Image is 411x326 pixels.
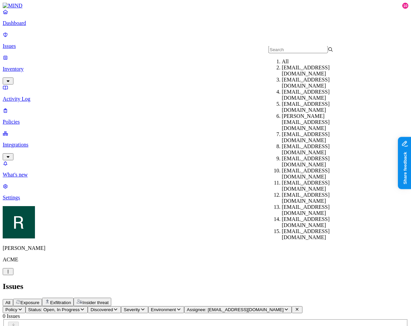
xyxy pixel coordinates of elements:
[3,107,408,125] a: Policies
[3,3,408,9] a: MIND
[3,20,408,26] p: Dashboard
[5,307,17,312] span: Policy
[50,300,71,305] span: Exfiltration
[3,32,408,49] a: Issues
[28,307,80,312] span: Status: Open, In Progress
[282,131,347,143] div: [EMAIL_ADDRESS][DOMAIN_NAME]
[282,216,347,228] div: [EMAIL_ADDRESS][DOMAIN_NAME]
[282,113,347,131] div: [PERSON_NAME][EMAIL_ADDRESS][DOMAIN_NAME]
[282,59,347,65] div: All
[3,3,23,9] img: MIND
[82,300,109,305] span: Insider threat
[3,257,408,263] p: ACME
[3,55,408,84] a: Inventory
[3,282,408,291] h2: Issues
[3,172,408,178] p: What's new
[3,119,408,125] p: Policies
[3,313,20,319] span: 0 Issues
[3,142,408,148] p: Integrations
[3,206,35,238] img: Ron Rabinovich
[402,3,408,9] div: 10
[282,65,347,77] div: [EMAIL_ADDRESS][DOMAIN_NAME]
[282,228,347,240] div: [EMAIL_ADDRESS][DOMAIN_NAME]
[3,160,408,178] a: What's new
[20,300,39,305] span: Exposure
[3,195,408,201] p: Settings
[3,85,408,102] a: Activity Log
[5,300,10,305] span: All
[282,180,347,192] div: [EMAIL_ADDRESS][DOMAIN_NAME]
[282,168,347,180] div: [EMAIL_ADDRESS][DOMAIN_NAME]
[282,89,347,101] div: [EMAIL_ADDRESS][DOMAIN_NAME]
[3,245,408,251] p: [PERSON_NAME]
[282,143,347,156] div: [EMAIL_ADDRESS][DOMAIN_NAME]
[269,46,328,53] input: Search
[282,156,347,168] div: [EMAIL_ADDRESS][DOMAIN_NAME]
[282,101,347,113] div: [EMAIL_ADDRESS][DOMAIN_NAME]
[151,307,176,312] span: Environment
[3,130,408,159] a: Integrations
[282,204,347,216] div: [EMAIL_ADDRESS][DOMAIN_NAME]
[3,96,408,102] p: Activity Log
[282,192,347,204] div: [EMAIL_ADDRESS][DOMAIN_NAME]
[3,183,408,201] a: Settings
[3,43,408,49] p: Issues
[3,9,408,26] a: Dashboard
[3,66,408,72] p: Inventory
[124,307,140,312] span: Severity
[90,307,113,312] span: Discovered
[187,307,284,312] span: Assignee: [EMAIL_ADDRESS][DOMAIN_NAME]
[282,77,347,89] div: [EMAIL_ADDRESS][DOMAIN_NAME]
